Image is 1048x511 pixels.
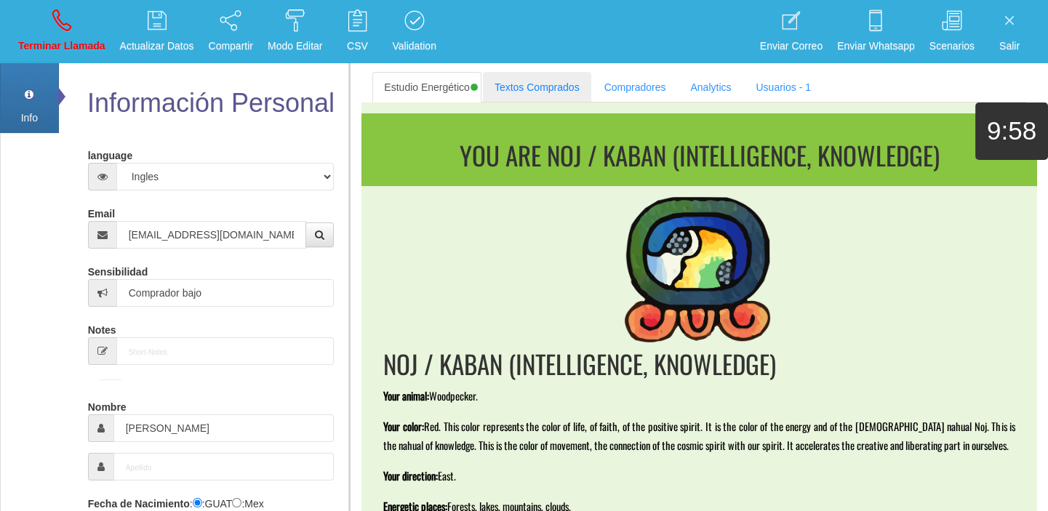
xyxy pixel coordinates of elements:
[383,419,1017,453] span: Red. This color represents the color of life, of faith, of the positive spirit. It is the color o...
[984,4,1035,59] a: Salir
[755,4,828,59] a: Enviar Correo
[263,4,327,59] a: Modo Editar
[116,337,335,365] input: Short-Notes
[116,221,307,249] input: Correo electrónico
[13,4,111,59] a: Terminar Llamada
[84,89,338,118] h2: Información Personal
[832,4,920,59] a: Enviar Whatsapp
[204,4,258,59] a: Compartir
[383,350,1015,378] h1: NOJ / KABAN (INTELLIGENCE, KNOWLEDGE)
[429,388,478,403] span: Woodpecker.
[88,491,190,511] label: Fecha de Nacimiento
[120,38,194,55] p: Actualizar Datos
[989,38,1030,55] p: Salir
[88,395,127,414] label: Nombre
[760,38,823,55] p: Enviar Correo
[387,4,441,59] a: Validation
[113,453,335,480] input: Apellido
[383,388,429,403] span: Your animal:
[88,259,148,279] label: Sensibilidad
[837,38,915,55] p: Enviar Whatsapp
[383,419,424,434] span: Your color:
[593,72,678,102] a: Compradores
[88,318,116,337] label: Notes
[115,4,199,59] a: Actualizar Datos
[744,72,822,102] a: Usuarios - 1
[209,38,253,55] p: Compartir
[232,498,241,507] input: :Yuca-Mex
[88,201,115,221] label: Email
[116,279,335,307] input: Sensibilidad
[392,38,436,55] p: Validation
[367,141,1031,169] h1: You are NOJ / KABAN (INTELLIGENCE, KNOWLEDGE)
[332,4,383,59] a: CSV
[438,468,456,483] span: East.
[113,414,335,442] input: Nombre
[483,72,591,102] a: Textos Comprados
[975,117,1048,145] h1: 9:58
[88,143,132,163] label: language
[924,4,980,59] a: Scenarios
[337,38,377,55] p: CSV
[268,38,322,55] p: Modo Editar
[929,38,975,55] p: Scenarios
[193,498,202,507] input: :Quechi GUAT
[383,468,438,483] span: Your direction:
[372,72,481,102] a: Estudio Energético
[18,38,105,55] p: Terminar Llamada
[679,72,743,102] a: Analytics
